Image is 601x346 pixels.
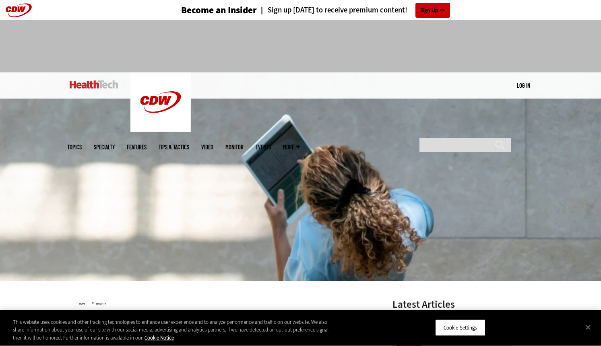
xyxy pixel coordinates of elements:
[13,318,330,342] div: This website uses cookies and other tracking technologies to enhance user experience and to analy...
[415,3,450,18] a: Sign Up
[151,6,257,15] a: Become an Insider
[94,144,115,150] span: Specialty
[79,302,85,305] a: Home
[517,81,530,90] div: User menu
[283,144,300,150] span: More
[70,80,118,89] img: Home
[392,299,513,309] h3: Latest Articles
[579,318,597,336] button: Close
[154,28,447,64] iframe: advertisement
[435,319,485,336] button: Cookie Settings
[256,144,271,150] a: Events
[201,144,213,150] a: Video
[130,72,191,132] img: Home
[79,299,372,306] div: »
[130,126,191,134] a: CDW
[257,6,407,14] a: Sign up [DATE] to receive premium content!
[517,82,530,89] a: Log in
[159,144,189,150] a: Tips & Tactics
[127,144,147,150] a: Features
[225,144,244,150] a: MonITor
[145,334,174,341] a: More information about your privacy
[96,302,106,305] a: Security
[181,6,257,15] h3: Become an Insider
[67,144,82,150] span: Topics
